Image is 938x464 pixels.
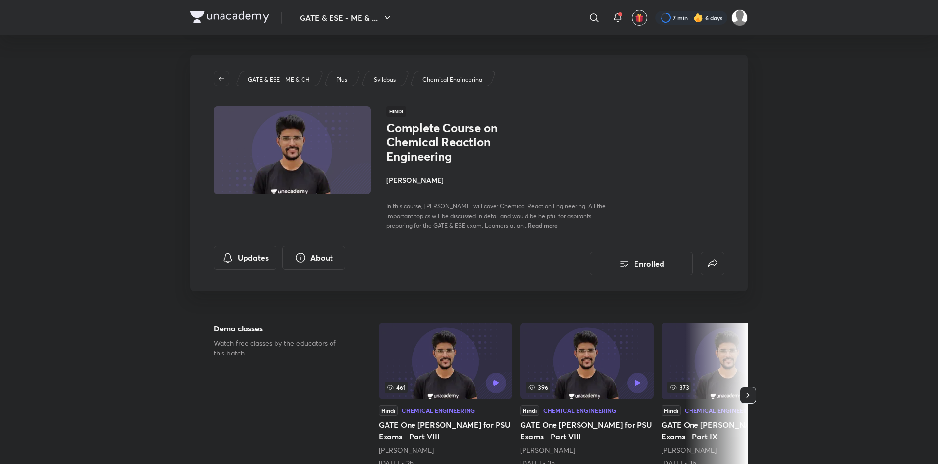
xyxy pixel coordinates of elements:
[190,11,269,23] img: Company Logo
[214,323,347,334] h5: Demo classes
[372,75,398,84] a: Syllabus
[667,382,691,393] span: 373
[374,75,396,84] p: Syllabus
[422,75,482,84] p: Chemical Engineering
[662,405,681,416] div: Hindi
[190,11,269,25] a: Company Logo
[528,221,558,229] span: Read more
[336,75,347,84] p: Plus
[248,75,310,84] p: GATE & ESE - ME & CH
[214,246,276,270] button: Updates
[379,419,512,442] h5: GATE One [PERSON_NAME] for PSU Exams - Part VIII
[635,13,644,22] img: avatar
[402,408,475,413] div: Chemical Engineering
[379,445,512,455] div: Devendra Poonia
[385,382,408,393] span: 461
[214,338,347,358] p: Watch free classes by the educators of this batch
[421,75,484,84] a: Chemical Engineering
[520,405,539,416] div: Hindi
[590,252,693,275] button: Enrolled
[386,121,547,163] h1: Complete Course on Chemical Reaction Engineering
[685,408,758,413] div: Chemical Engineering
[662,419,795,442] h5: GATE One [PERSON_NAME] for PSU Exams - Part IX
[294,8,399,27] button: GATE & ESE - ME & ...
[543,408,616,413] div: Chemical Engineering
[662,445,717,455] a: [PERSON_NAME]
[693,13,703,23] img: streak
[731,9,748,26] img: Prakhar Mishra
[335,75,349,84] a: Plus
[632,10,647,26] button: avatar
[379,445,434,455] a: [PERSON_NAME]
[701,252,724,275] button: false
[379,405,398,416] div: Hindi
[247,75,312,84] a: GATE & ESE - ME & CH
[282,246,345,270] button: About
[526,382,550,393] span: 396
[520,419,654,442] h5: GATE One [PERSON_NAME] for PSU Exams - Part VIII
[520,445,575,455] a: [PERSON_NAME]
[662,445,795,455] div: Devendra Poonia
[212,105,372,195] img: Thumbnail
[520,445,654,455] div: Devendra Poonia
[386,175,607,185] h4: [PERSON_NAME]
[386,202,606,229] span: In this course, [PERSON_NAME] will cover Chemical Reaction Engineering. All the important topics ...
[386,106,406,117] span: Hindi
